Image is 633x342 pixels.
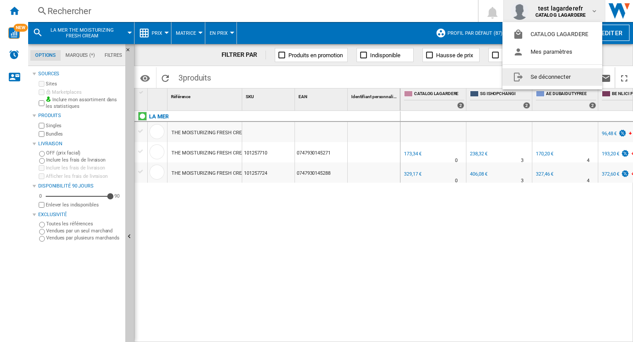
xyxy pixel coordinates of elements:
[502,26,602,43] button: CATALOG LAGARDERE
[502,43,602,61] button: Mes paramètres
[502,68,602,86] button: Se déconnecter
